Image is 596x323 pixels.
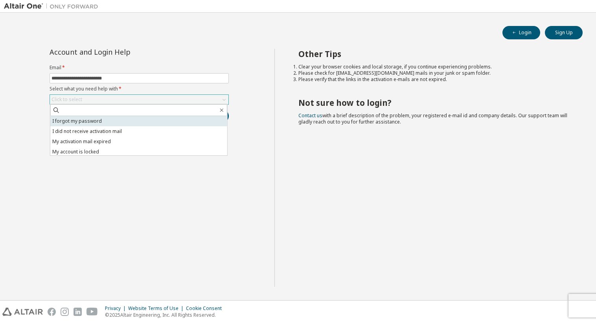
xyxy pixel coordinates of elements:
[128,305,186,312] div: Website Terms of Use
[2,308,43,316] img: altair_logo.svg
[298,112,322,119] a: Contact us
[298,70,569,76] li: Please check for [EMAIL_ADDRESS][DOMAIN_NAME] mails in your junk or spam folder.
[61,308,69,316] img: instagram.svg
[502,26,540,39] button: Login
[48,308,56,316] img: facebook.svg
[298,112,567,125] span: with a brief description of the problem, your registered e-mail id and company details. Our suppo...
[50,49,193,55] div: Account and Login Help
[545,26,583,39] button: Sign Up
[4,2,102,10] img: Altair One
[298,49,569,59] h2: Other Tips
[86,308,98,316] img: youtube.svg
[298,98,569,108] h2: Not sure how to login?
[298,64,569,70] li: Clear your browser cookies and local storage, if you continue experiencing problems.
[52,96,82,103] div: Click to select
[74,308,82,316] img: linkedin.svg
[50,95,228,104] div: Click to select
[186,305,226,312] div: Cookie Consent
[50,116,227,126] li: I forgot my password
[105,305,128,312] div: Privacy
[50,86,229,92] label: Select what you need help with
[105,312,226,318] p: © 2025 Altair Engineering, Inc. All Rights Reserved.
[298,76,569,83] li: Please verify that the links in the activation e-mails are not expired.
[50,65,229,71] label: Email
